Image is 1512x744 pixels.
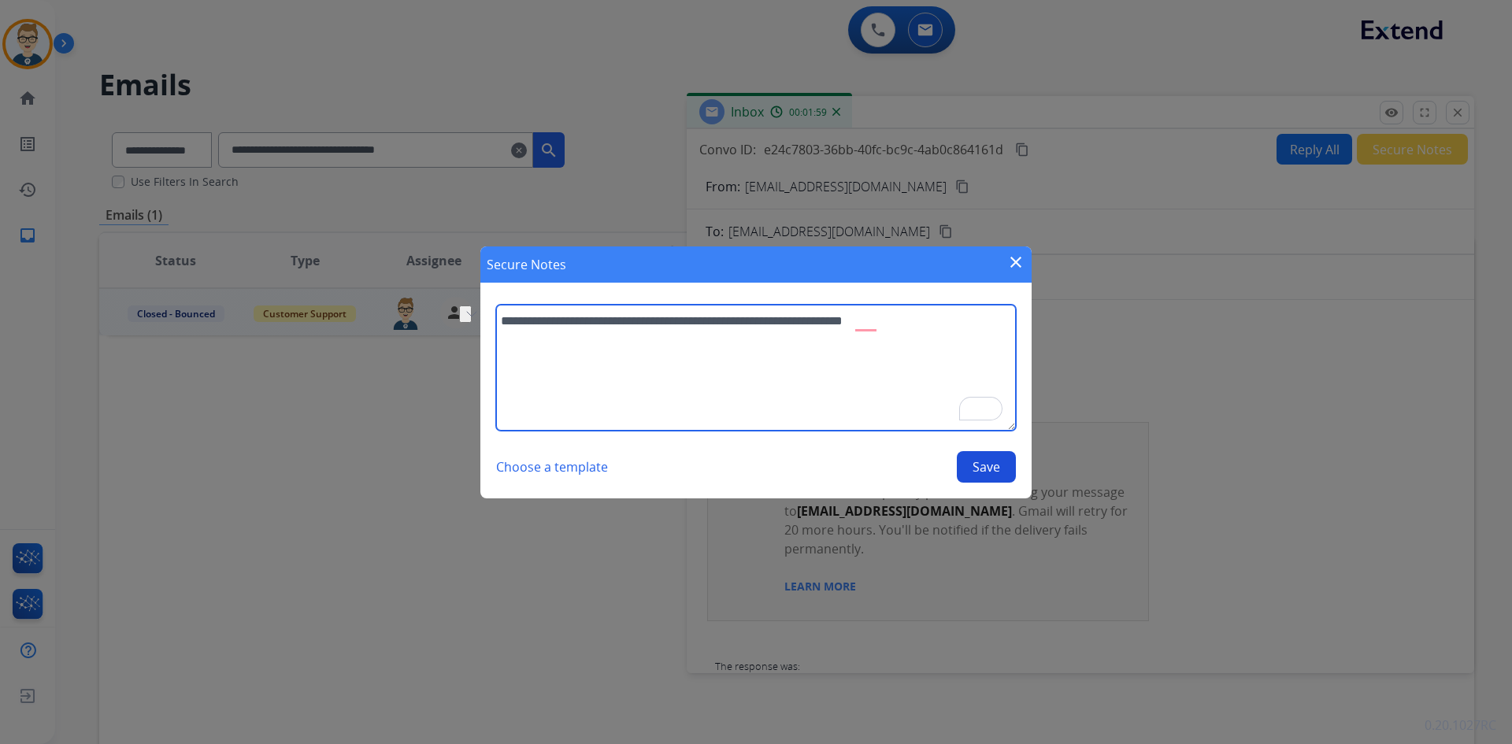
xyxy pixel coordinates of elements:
[496,305,1016,431] textarea: To enrich screen reader interactions, please activate Accessibility in Grammarly extension settings
[487,255,566,274] h1: Secure Notes
[1006,253,1025,272] mat-icon: close
[957,451,1016,483] button: Save
[1425,716,1496,735] p: 0.20.1027RC
[496,451,608,483] button: Choose a template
